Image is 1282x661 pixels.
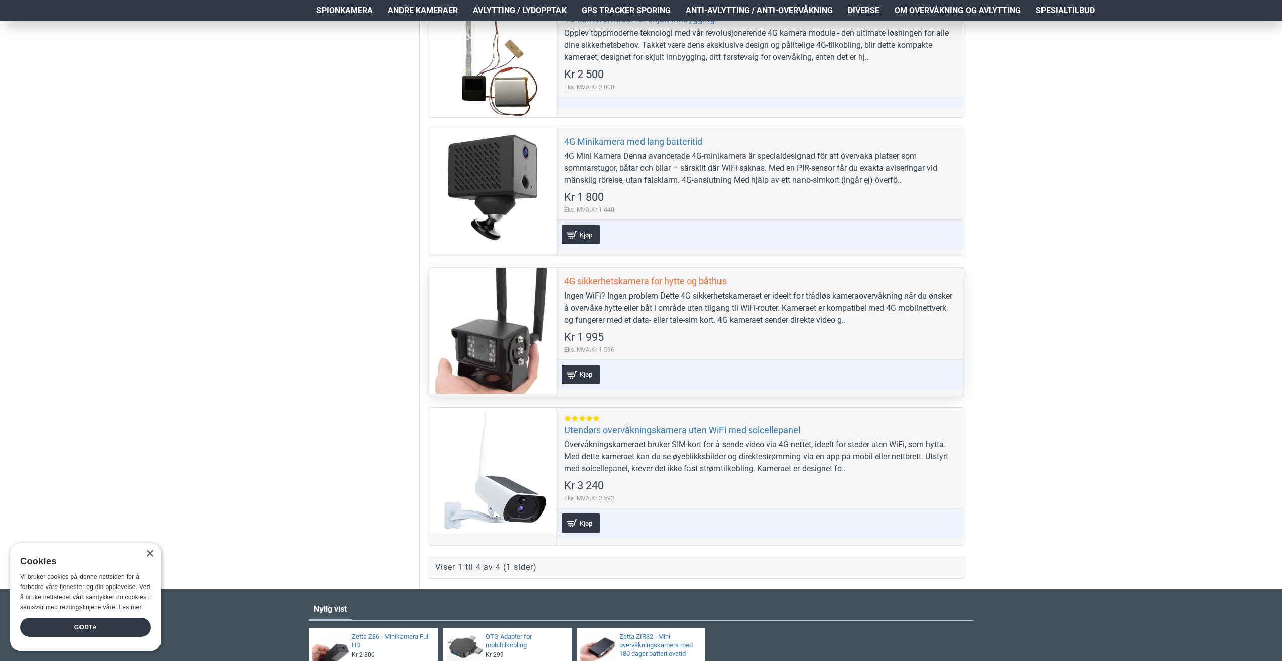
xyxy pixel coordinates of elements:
[582,5,671,17] span: GPS Tracker Sporing
[388,5,458,17] span: Andre kameraer
[564,205,614,214] span: Eks. MVA:Kr 1 440
[435,561,537,573] div: Viser 1 til 4 av 4 (1 sider)
[564,480,604,491] span: Kr 3 240
[564,424,800,436] a: Utendørs overvåkningskamera uten WiFi med solcellepanel
[686,5,833,17] span: Anti-avlytting / Anti-overvåkning
[577,232,595,238] span: Kjøp
[564,69,604,80] span: Kr 2 500
[430,128,556,254] a: 4G Minikamera med lang batteritid 4G Minikamera med lang batteritid
[20,573,150,610] span: Vi bruker cookies på denne nettsiden for å forbedre våre tjenester og din opplevelse. Ved å bruke...
[564,136,702,148] a: 4G Minikamera med lang batteritid
[20,551,144,572] div: Cookies
[564,345,614,354] span: Eks. MVA:Kr 1 596
[352,633,432,650] a: Zetta Z86 - Minikamera Full HD
[564,438,955,475] div: Overvåkningskameraet bruker SIM-kort for å sende video via 4G-nettet, ideelt for steder uten WiFi...
[564,83,614,92] span: Eks. MVA:Kr 2 000
[564,150,955,186] div: 4G Mini Kamera Denna avancerade 4G-minikamera är specialdesignad för att övervaka platser som som...
[473,5,567,17] span: Avlytting / Lydopptak
[309,599,352,619] a: Nylig vist
[430,408,556,534] a: Utendørs overvåkningskamera uten WiFi med solcellepanel Utendørs overvåkningskamera uten WiFi med...
[430,268,556,394] a: 4G sikkerhetskamera for hytte og båthus 4G sikkerhetskamera for hytte og båthus
[352,651,375,659] span: Kr 2 800
[146,550,153,558] div: Close
[20,618,151,637] div: Godta
[486,633,566,650] a: OTG Adapter for mobiltilkobling
[564,332,604,343] span: Kr 1 995
[895,5,1021,17] span: Om overvåkning og avlytting
[1036,5,1095,17] span: Spesialtilbud
[119,604,141,611] a: Les mer, opens a new window
[577,520,595,527] span: Kjøp
[564,290,955,326] div: Ingen WiFi? Ingen problem Dette 4G sikkerhetskameraet er ideelt for trådløs kameraovervåkning når...
[564,192,604,203] span: Kr 1 800
[564,494,614,503] span: Eks. MVA:Kr 2 592
[564,275,727,287] a: 4G sikkerhetskamera for hytte og båthus
[577,371,595,378] span: Kjøp
[316,5,373,17] span: Spionkamera
[564,27,955,63] div: Opplev toppmoderne teknologi med vår revolusjonerende 4G kamera module - den ultimate løsningen f...
[619,633,699,658] a: Zetta ZIR32 - Mini overvåkningskamera med 180 dager batterilevetid
[848,5,879,17] span: Diverse
[486,651,504,659] span: Kr 299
